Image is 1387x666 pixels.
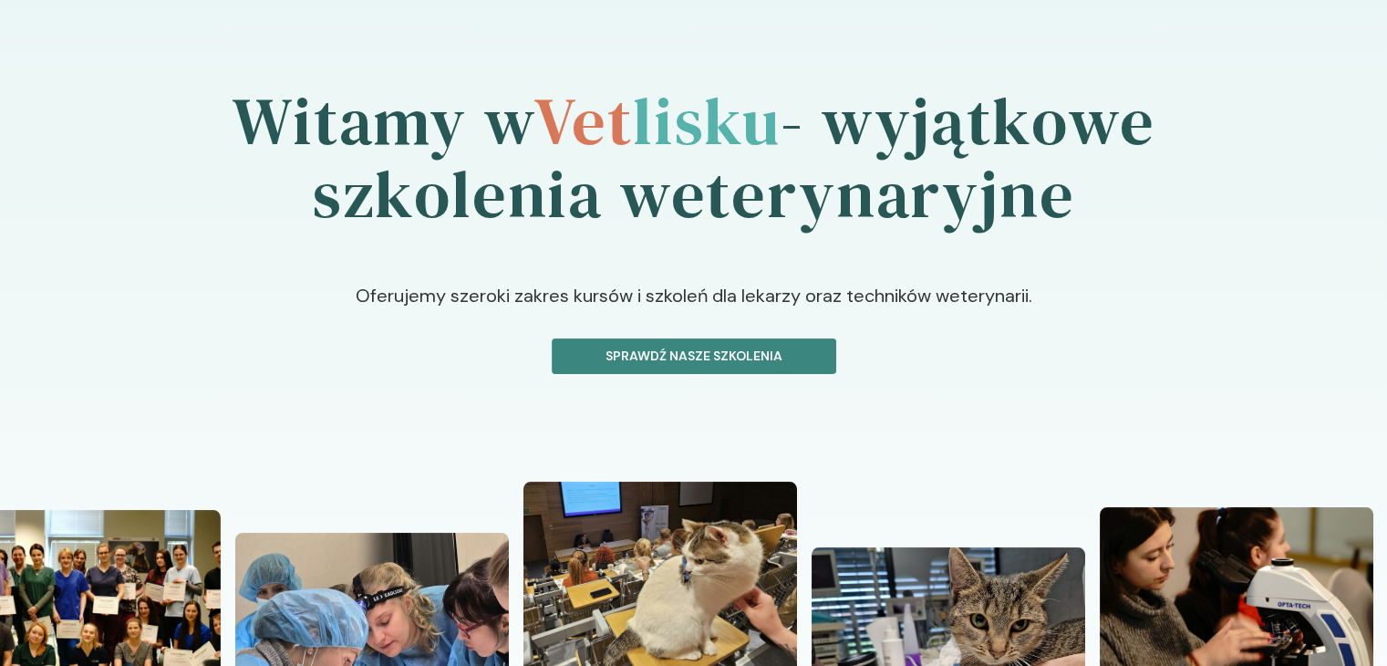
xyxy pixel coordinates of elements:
[552,338,836,374] button: Sprawdź nasze szkolenia
[533,76,633,166] span: Vet
[110,34,1278,282] h1: Witamy w - wyjątkowe szkolenia weterynaryjne
[633,76,781,166] span: lisku
[232,282,1156,338] p: Oferujemy szeroki zakres kursów i szkoleń dla lekarzy oraz techników weterynarii.
[567,347,821,366] p: Sprawdź nasze szkolenia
